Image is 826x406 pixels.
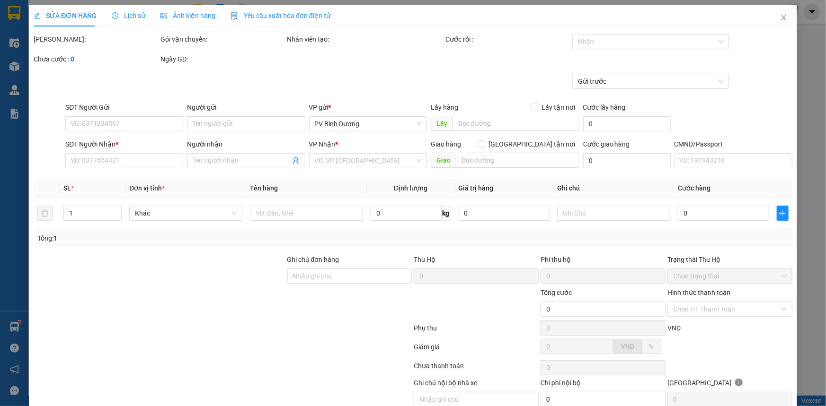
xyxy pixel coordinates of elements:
span: % [649,343,654,350]
div: Phụ thu [413,323,540,339]
span: Cước hàng [678,184,711,192]
input: Cước giao hàng [583,153,671,168]
span: Tên hàng [250,184,278,192]
div: Cước rồi : [445,34,570,44]
span: Giá trị hàng [459,184,494,192]
div: Trạng thái Thu Hộ [667,254,792,265]
span: Giao [431,153,456,168]
span: Đơn vị tính [129,184,165,192]
div: SĐT Người Gửi [65,102,183,112]
span: edit [34,12,40,19]
div: [PERSON_NAME]: [34,34,159,44]
div: [GEOGRAPHIC_DATA] [667,378,792,392]
span: close [780,14,788,21]
button: plus [777,206,789,221]
span: Lấy hàng [431,104,458,111]
span: VND [667,324,681,332]
span: user-add [292,157,300,164]
button: Close [771,5,797,31]
div: Gói vận chuyển: [160,34,285,44]
span: Nơi nhận: [72,66,88,79]
label: Ghi chú đơn hàng [287,256,339,263]
span: VP Nhận [309,140,336,148]
span: Ảnh kiện hàng [160,12,215,19]
div: Nhân viên tạo: [287,34,444,44]
span: picture [160,12,167,19]
label: Hình thức thanh toán [667,289,730,296]
div: Phí thu hộ [541,254,666,268]
th: Ghi chú [553,179,674,198]
div: Chưa cước : [34,54,159,64]
input: VD: Bàn, Ghế [250,206,363,221]
span: Yêu cầu xuất hóa đơn điện tử [231,12,330,19]
span: PV Bình Dương [315,117,421,131]
span: plus [777,209,788,217]
span: info-circle [735,379,743,386]
input: Dọc đường [453,116,579,131]
input: Cước lấy hàng [583,116,671,131]
label: Cước lấy hàng [583,104,626,111]
span: Khác [135,206,237,220]
span: Định lượng [394,184,427,192]
b: 0 [71,55,74,63]
span: 10:23:24 [DATE] [90,43,133,50]
span: clock-circle [112,12,118,19]
div: CMND/Passport [675,139,792,149]
div: Chi phí nội bộ [541,378,666,392]
span: PV Đắk Song [95,66,123,71]
img: icon [231,12,238,20]
span: Tổng cước [541,289,572,296]
div: Giảm giá [413,342,540,358]
div: Ghi chú nội bộ nhà xe [414,378,539,392]
span: Nơi gửi: [9,66,19,79]
label: Cước giao hàng [583,140,630,148]
div: VP gửi [309,102,427,112]
div: Chưa thanh toán [413,361,540,377]
div: SĐT Người Nhận [65,139,183,149]
input: Ghi Chú [557,206,670,221]
span: SL [63,184,71,192]
div: Người gửi [187,102,305,112]
span: Gửi trước [578,74,723,88]
span: Thu Hộ [414,256,435,263]
input: Ghi chú đơn hàng [287,268,412,284]
div: Người nhận [187,139,305,149]
span: SỬA ĐƠN HÀNG [34,12,97,19]
img: logo [9,21,22,45]
span: kg [442,206,451,221]
strong: CÔNG TY TNHH [GEOGRAPHIC_DATA] 214 QL13 - P.26 - Q.BÌNH THẠNH - TP HCM 1900888606 [25,15,77,51]
input: Dọc đường [456,153,579,168]
button: delete [37,206,53,221]
span: BD09250210 [95,35,133,43]
span: Lịch sử [112,12,145,19]
span: VND [621,343,634,350]
span: Giao hàng [431,140,461,148]
span: PV Bình Dương [32,66,64,71]
div: Ngày GD: [160,54,285,64]
span: [GEOGRAPHIC_DATA] tận nơi [485,139,579,149]
div: Tổng: 1 [37,233,319,243]
span: Lấy [431,116,453,131]
strong: BIÊN NHẬN GỬI HÀNG HOÁ [33,57,110,64]
span: Chọn trạng thái [673,269,787,283]
span: Lấy tận nơi [538,102,579,112]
